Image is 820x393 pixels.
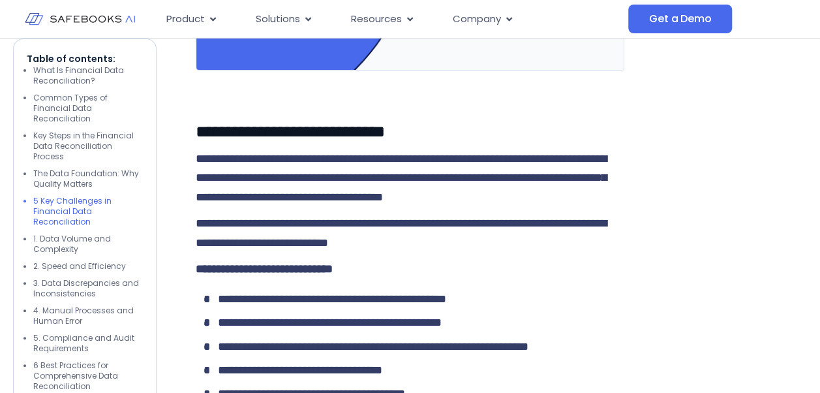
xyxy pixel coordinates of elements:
[453,12,501,27] span: Company
[33,131,143,162] li: Key Steps in the Financial Data Reconciliation Process
[33,360,143,392] li: 6 Best Practices for Comprehensive Data Reconciliation
[33,234,143,255] li: 1. Data Volume and Complexity
[166,12,205,27] span: Product
[156,7,628,32] nav: Menu
[33,278,143,299] li: 3. Data Discrepancies and Inconsistencies
[33,306,143,326] li: 4. Manual Processes and Human Error
[156,7,628,32] div: Menu Toggle
[33,196,143,227] li: 5 Key Challenges in Financial Data Reconciliation
[33,261,143,272] li: 2. Speed and Efficiency
[649,12,711,25] span: Get a Demo
[33,93,143,124] li: Common Types of Financial Data Reconciliation
[33,65,143,86] li: What Is Financial Data Reconciliation?
[351,12,402,27] span: Resources
[33,333,143,354] li: 5. Compliance and Audit Requirements
[256,12,300,27] span: Solutions
[33,168,143,189] li: The Data Foundation: Why Quality Matters
[27,52,143,65] p: Table of contents:
[628,5,732,33] a: Get a Demo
